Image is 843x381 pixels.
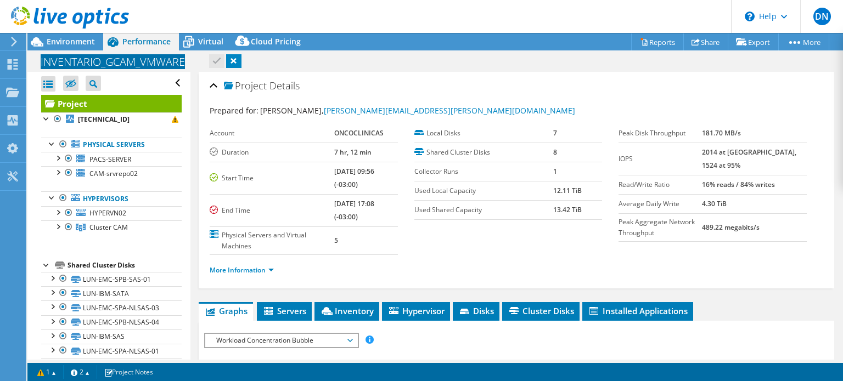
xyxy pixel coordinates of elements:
a: CAM-srvrepo02 [41,166,182,180]
b: 8 [553,147,557,157]
b: 1 [553,167,557,176]
b: 12.11 TiB [553,186,582,195]
a: Export [728,33,779,50]
svg: \n [745,12,755,21]
a: LUN-EMC-SPB-NLSAS-04 [41,315,182,329]
a: LUN-EMC-SPA-NLSAS-01 [41,344,182,358]
a: Hypervisors [41,191,182,206]
span: Details [269,79,300,92]
label: Shared Cluster Disks [414,147,553,158]
a: Project [41,95,182,112]
b: 16% reads / 84% writes [702,180,775,189]
span: Graphs [204,305,248,316]
span: Servers [262,305,306,316]
a: Physical Servers [41,138,182,152]
a: More [778,33,829,50]
label: Collector Runs [414,166,553,177]
label: Used Shared Capacity [414,204,553,215]
label: Start Time [210,173,334,184]
span: Cluster CAM [89,223,128,232]
span: Performance [122,36,171,47]
a: LUN-EMC-SPB-SAS-02 [41,358,182,372]
label: Read/Write Ratio [619,179,702,190]
a: LUN-EMC-SPA-NLSAS-03 [41,300,182,315]
label: Peak Aggregate Network Throughput [619,217,702,238]
a: HYPERVN02 [41,206,182,220]
a: Reports [631,33,684,50]
a: [PERSON_NAME][EMAIL_ADDRESS][PERSON_NAME][DOMAIN_NAME] [324,105,575,116]
a: Cluster CAM [41,220,182,235]
a: LUN-IBM-SAS [41,329,182,344]
b: 181.70 MB/s [702,128,741,138]
span: Hypervisor [387,305,445,316]
span: [PERSON_NAME], [260,105,575,116]
a: Project Notes [97,365,161,379]
a: PACS-SERVER [41,152,182,166]
span: CAM-srvrepo02 [89,169,138,178]
b: 2014 at [GEOGRAPHIC_DATA], 1524 at 95% [702,147,796,170]
label: Account [210,128,334,139]
b: 13.42 TiB [553,205,582,214]
label: Used Local Capacity [414,185,553,196]
span: HYPERVN02 [89,208,126,218]
span: Installed Applications [588,305,688,316]
a: [TECHNICAL_ID] [41,112,182,127]
span: Disks [458,305,494,316]
label: Average Daily Write [619,198,702,209]
b: [DATE] 09:56 (-03:00) [334,167,374,189]
b: ONCOCLINICAS [334,128,384,138]
a: 1 [30,365,64,379]
b: 489.22 megabits/s [702,223,760,232]
a: LUN-IBM-SATA [41,286,182,300]
b: [DATE] 17:08 (-03:00) [334,199,374,221]
a: Share [683,33,728,50]
label: Prepared for: [210,105,258,116]
a: 2 [63,365,97,379]
span: PACS-SERVER [89,155,131,164]
b: 5 [334,236,338,245]
span: Cluster Disks [508,305,574,316]
label: Duration [210,147,334,158]
span: DN [813,8,831,25]
label: IOPS [619,153,702,164]
span: Environment [47,36,95,47]
b: [TECHNICAL_ID] [78,115,130,124]
label: Physical Servers and Virtual Machines [210,230,334,252]
span: Inventory [320,305,374,316]
a: More Information [210,265,274,275]
span: Virtual [198,36,223,47]
div: Shared Cluster Disks [68,259,182,272]
label: Peak Disk Throughput [619,128,702,139]
b: 4.30 TiB [702,199,727,208]
b: 7 hr, 12 min [334,147,372,157]
span: Workload Concentration Bubble [211,334,352,347]
label: Local Disks [414,128,553,139]
a: LUN-EMC-SPB-SAS-01 [41,272,182,286]
span: Cloud Pricing [251,36,301,47]
b: 7 [553,128,557,138]
label: End Time [210,205,334,216]
span: Project [224,81,267,92]
h1: INVENTARIO_GCAM_VMWARE [36,56,202,68]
